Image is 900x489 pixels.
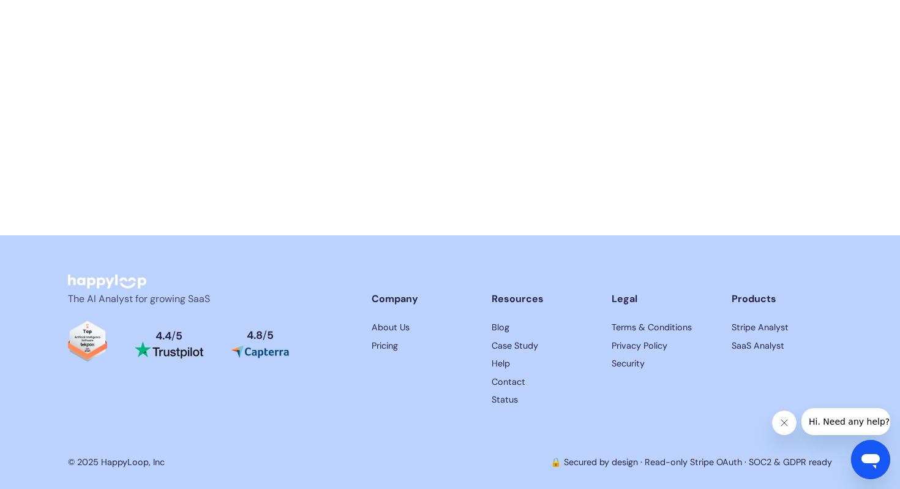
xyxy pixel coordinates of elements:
iframe: Button to launch messaging window [851,440,890,479]
iframe: Close message [772,411,797,435]
a: HappyLoop's Status [492,393,592,407]
a: HappyLoop's Terms & Conditions [612,321,712,335]
div: Company [372,292,472,306]
div: 4.8 5 [247,330,274,341]
span: / [171,329,176,343]
a: HappyLoop's Privacy Policy [732,339,832,353]
div: Products [732,292,832,306]
a: Read reviews about HappyLoop on Trustpilot [135,331,203,358]
a: HappyLoop's Privacy Policy [612,339,712,353]
a: Read HappyLoop case studies [492,321,592,335]
span: / [263,328,267,342]
a: 🔒 Secured by design · Read-only Stripe OAuth · SOC2 & GDPR ready [550,457,832,468]
a: HappyLoop's Terms & Conditions [732,321,832,335]
a: Read reviews about HappyLoop on Capterra [231,330,290,358]
a: HappyLoop's Security Page [612,357,712,371]
a: View HappyLoop pricing plans [372,339,472,353]
div: Legal [612,292,712,306]
a: Get help with HappyLoop [492,357,592,371]
a: Read HappyLoop case studies [492,339,592,353]
div: Resources [492,292,592,306]
div: 4.4 5 [156,331,182,342]
div: © 2025 HappyLoop, Inc [68,456,165,469]
p: The AI Analyst for growing SaaS [68,292,270,306]
a: Contact HappyLoop support [492,376,592,389]
a: Read reviews about HappyLoop on Tekpon [68,321,107,368]
a: Learn more about HappyLoop [372,321,472,335]
iframe: Message from company [801,408,890,435]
